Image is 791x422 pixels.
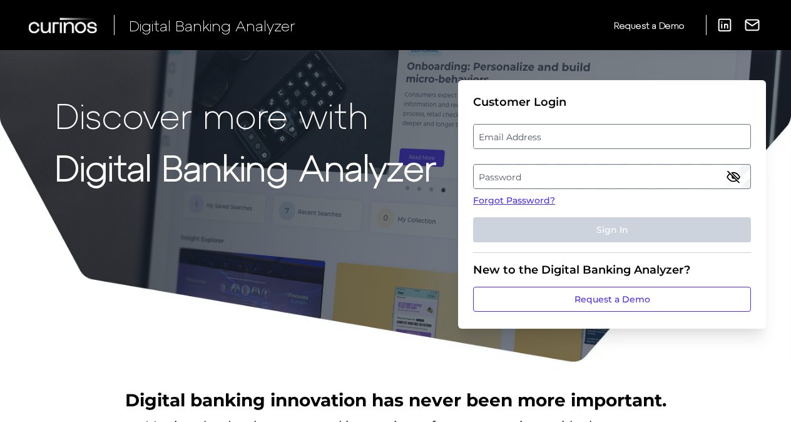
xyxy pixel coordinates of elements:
h2: Digital banking innovation has never been more important. [125,388,666,412]
span: Request a Demo [614,20,684,31]
label: Password [474,165,750,188]
a: Request a Demo [473,287,751,312]
img: Curinos [29,18,99,33]
div: Customer Login [473,95,751,109]
p: Discover more with [55,95,436,135]
span: Digital Banking Analyzer [129,16,295,34]
label: Email Address [474,125,750,148]
a: Forgot Password? [473,194,751,207]
strong: Digital Banking Analyzer [55,146,436,188]
button: Sign In [473,217,751,242]
div: New to the Digital Banking Analyzer? [473,263,751,277]
a: Request a Demo [614,15,684,36]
